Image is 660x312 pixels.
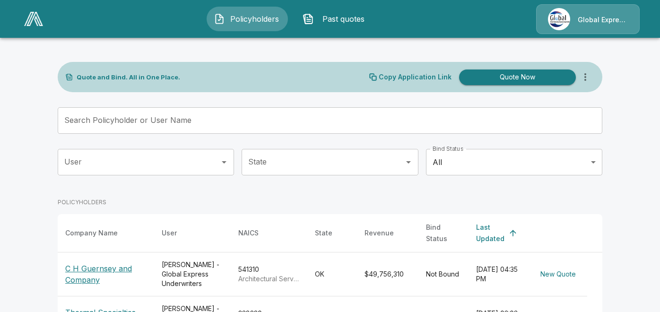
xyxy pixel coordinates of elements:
[217,156,231,169] button: Open
[476,222,504,244] div: Last Updated
[418,214,469,252] th: Bind Status
[365,227,394,239] div: Revenue
[65,263,147,286] p: C H Guernsey and Company
[295,7,377,31] button: Past quotes IconPast quotes
[303,13,314,25] img: Past quotes Icon
[426,149,602,175] div: All
[455,69,576,85] a: Quote Now
[379,74,452,80] p: Copy Application Link
[402,156,415,169] button: Open
[315,227,332,239] div: State
[238,227,259,239] div: NAICS
[162,260,223,288] div: [PERSON_NAME] - Global Express Underwriters
[65,227,118,239] div: Company Name
[162,227,177,239] div: User
[229,13,281,25] span: Policyholders
[357,252,418,296] td: $49,756,310
[238,265,300,284] div: 541310
[548,8,570,30] img: Agency Icon
[24,12,43,26] img: AA Logo
[318,13,370,25] span: Past quotes
[214,13,225,25] img: Policyholders Icon
[433,145,463,153] label: Bind Status
[238,274,300,284] p: Architectural Services
[537,266,580,283] button: New Quote
[536,4,640,34] a: Agency IconGlobal Express Underwriters
[418,252,469,296] td: Not Bound
[58,198,106,207] p: POLICYHOLDERS
[77,74,180,80] p: Quote and Bind. All in One Place.
[578,15,628,25] p: Global Express Underwriters
[459,69,576,85] button: Quote Now
[469,252,529,296] td: [DATE] 04:35 PM
[207,7,288,31] button: Policyholders IconPolicyholders
[576,68,595,87] button: more
[307,252,357,296] td: OK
